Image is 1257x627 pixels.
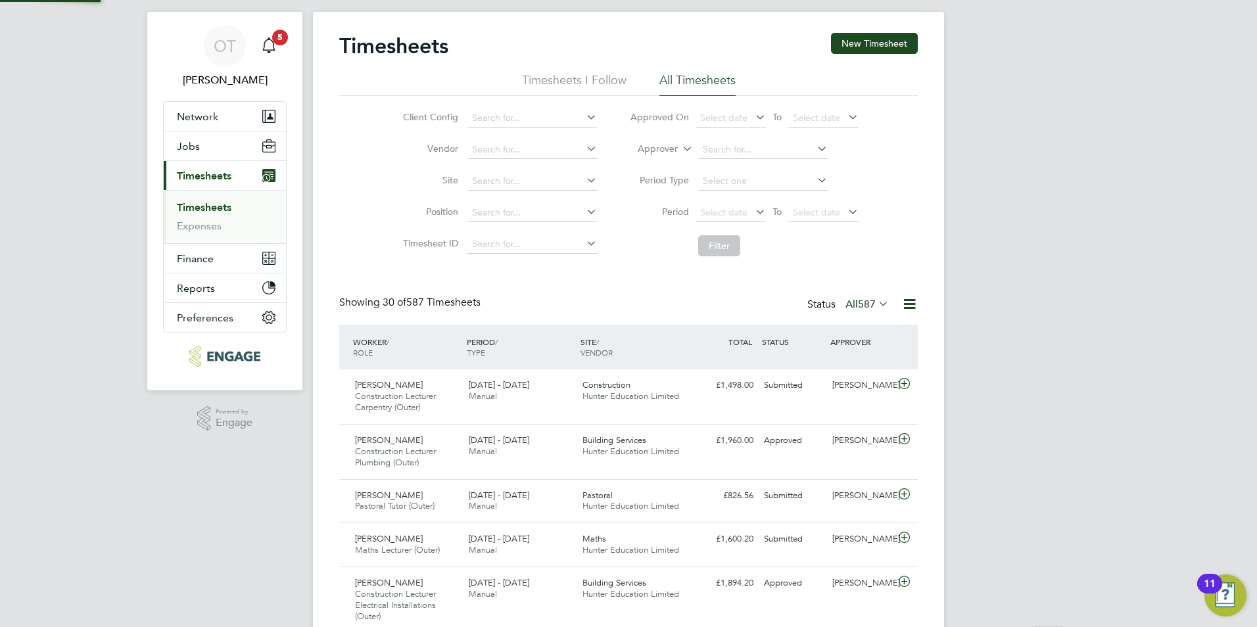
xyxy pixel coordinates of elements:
[582,434,646,446] span: Building Services
[164,131,286,160] button: Jobs
[630,111,689,123] label: Approved On
[177,110,218,123] span: Network
[399,111,458,123] label: Client Config
[1204,584,1216,601] div: 11
[399,237,458,249] label: Timesheet ID
[469,390,497,402] span: Manual
[690,485,759,507] div: £826.56
[582,533,606,544] span: Maths
[827,430,895,452] div: [PERSON_NAME]
[355,490,423,501] span: [PERSON_NAME]
[522,72,627,96] li: Timesheets I Follow
[467,172,597,191] input: Search for...
[807,296,891,314] div: Status
[619,143,678,156] label: Approver
[690,572,759,594] div: £1,894.20
[769,108,786,126] span: To
[582,446,679,457] span: Hunter Education Limited
[339,296,483,310] div: Showing
[164,273,286,302] button: Reports
[399,143,458,154] label: Vendor
[759,375,827,396] div: Submitted
[216,417,252,429] span: Engage
[272,30,288,45] span: 5
[659,72,736,96] li: All Timesheets
[630,174,689,186] label: Period Type
[690,430,759,452] div: £1,960.00
[469,500,497,511] span: Manual
[582,379,630,390] span: Construction
[759,330,827,354] div: STATUS
[355,446,436,468] span: Construction Lecturer Plumbing (Outer)
[690,375,759,396] div: £1,498.00
[581,347,613,358] span: VENDOR
[177,201,231,214] a: Timesheets
[759,430,827,452] div: Approved
[728,337,752,347] span: TOTAL
[582,490,613,501] span: Pastoral
[582,500,679,511] span: Hunter Education Limited
[582,544,679,555] span: Hunter Education Limited
[163,346,287,367] a: Go to home page
[700,112,747,124] span: Select date
[827,528,895,550] div: [PERSON_NAME]
[759,485,827,507] div: Submitted
[467,347,485,358] span: TYPE
[759,528,827,550] div: Submitted
[355,588,436,622] span: Construction Lecturer Electrical Installations (Outer)
[831,33,918,54] button: New Timesheet
[469,434,529,446] span: [DATE] - [DATE]
[793,206,840,218] span: Select date
[177,140,200,152] span: Jobs
[350,330,463,364] div: WORKER
[793,112,840,124] span: Select date
[177,252,214,265] span: Finance
[355,533,423,544] span: [PERSON_NAME]
[164,190,286,243] div: Timesheets
[189,346,260,367] img: huntereducation-logo-retina.png
[216,406,252,417] span: Powered by
[469,533,529,544] span: [DATE] - [DATE]
[383,296,406,309] span: 30 of
[827,330,895,354] div: APPROVER
[827,485,895,507] div: [PERSON_NAME]
[698,172,828,191] input: Select one
[630,206,689,218] label: Period
[582,577,646,588] span: Building Services
[577,330,691,364] div: SITE
[469,544,497,555] span: Manual
[495,337,498,347] span: /
[582,588,679,599] span: Hunter Education Limited
[177,312,233,324] span: Preferences
[355,434,423,446] span: [PERSON_NAME]
[164,102,286,131] button: Network
[698,235,740,256] button: Filter
[698,141,828,159] input: Search for...
[467,204,597,222] input: Search for...
[399,174,458,186] label: Site
[177,282,215,294] span: Reports
[827,572,895,594] div: [PERSON_NAME]
[596,337,599,347] span: /
[163,72,287,88] span: Olivia Triassi
[387,337,389,347] span: /
[469,446,497,457] span: Manual
[355,379,423,390] span: [PERSON_NAME]
[769,203,786,220] span: To
[355,544,440,555] span: Maths Lecturer (Outer)
[197,406,253,431] a: Powered byEngage
[163,25,287,88] a: OT[PERSON_NAME]
[759,572,827,594] div: Approved
[399,206,458,218] label: Position
[383,296,481,309] span: 587 Timesheets
[339,33,448,59] h2: Timesheets
[582,390,679,402] span: Hunter Education Limited
[355,500,435,511] span: Pastoral Tutor (Outer)
[845,298,889,311] label: All
[214,37,236,55] span: OT
[467,235,597,254] input: Search for...
[467,141,597,159] input: Search for...
[147,12,302,390] nav: Main navigation
[827,375,895,396] div: [PERSON_NAME]
[256,25,282,67] a: 5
